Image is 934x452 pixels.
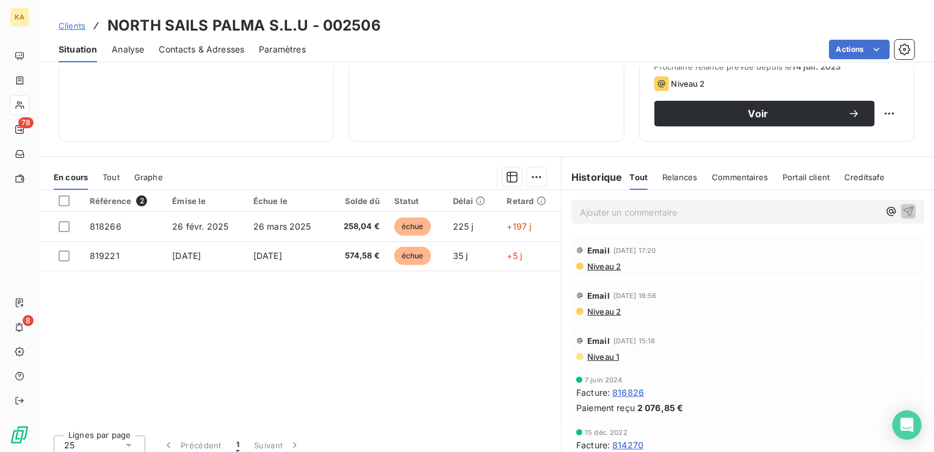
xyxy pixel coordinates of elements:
span: Niveau 2 [586,261,621,271]
span: Niveau 2 [672,79,705,89]
span: 78 [18,117,34,128]
span: 15 déc. 2022 [585,429,628,436]
div: Retard [507,196,554,206]
div: Open Intercom Messenger [892,410,922,440]
span: Email [587,291,610,301]
span: 574,58 € [336,250,380,262]
span: 26 févr. 2025 [172,221,228,231]
span: 816826 [612,386,644,399]
div: Échue le [253,196,322,206]
span: Relances [662,172,697,182]
span: [DATE] [253,250,282,261]
span: échue [394,217,431,236]
span: Creditsafe [844,172,885,182]
span: Voir [669,109,848,118]
span: [DATE] [172,250,201,261]
div: Référence [90,195,157,206]
span: 2 [136,195,147,206]
span: Tout [630,172,648,182]
span: +5 j [507,250,523,261]
span: Situation [59,43,97,56]
span: Facture : [576,439,610,451]
span: Graphe [134,172,163,182]
span: 1 [236,439,239,451]
img: Logo LeanPay [10,425,29,445]
span: Paiement reçu [576,401,635,414]
div: Émise le [172,196,239,206]
span: [DATE] 16:56 [614,292,657,299]
div: Statut [394,196,438,206]
span: 25 [64,439,74,451]
span: Clients [59,21,85,31]
span: Analyse [112,43,144,56]
span: [DATE] 17:20 [614,247,656,254]
span: +197 j [507,221,532,231]
div: KA [10,7,29,27]
span: 8 [23,315,34,326]
span: échue [394,247,431,265]
span: 35 j [453,250,468,261]
button: Voir [654,101,875,126]
button: Actions [829,40,890,59]
span: Paramètres [259,43,306,56]
span: Portail client [783,172,830,182]
span: Email [587,336,610,346]
span: Commentaires [712,172,768,182]
span: Contacts & Adresses [159,43,244,56]
div: Délai [453,196,493,206]
h3: NORTH SAILS PALMA S.L.U - 002506 [107,15,381,37]
a: Clients [59,20,85,32]
span: 225 j [453,221,474,231]
span: Niveau 1 [586,352,619,362]
span: 819221 [90,250,120,261]
span: En cours [54,172,88,182]
span: 26 mars 2025 [253,221,311,231]
span: 2 076,85 € [637,401,684,414]
h6: Historique [562,170,623,184]
span: Tout [103,172,120,182]
span: Facture : [576,386,610,399]
span: Niveau 2 [586,307,621,316]
span: 7 juin 2024 [585,376,623,384]
span: 814270 [612,439,643,451]
span: 258,04 € [336,221,380,233]
div: Solde dû [336,196,380,206]
span: 818266 [90,221,121,231]
span: Email [587,246,610,255]
span: [DATE] 15:18 [614,337,656,344]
